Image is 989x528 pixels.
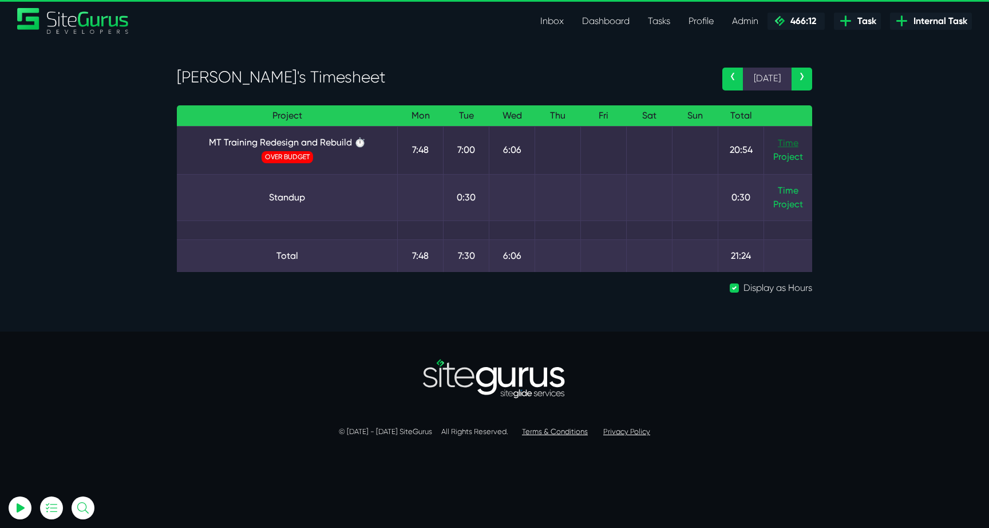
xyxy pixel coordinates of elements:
[639,10,679,33] a: Tasks
[581,105,627,127] th: Fri
[37,202,163,226] button: Log In
[489,239,535,272] td: 6:06
[853,14,876,28] span: Task
[522,427,588,436] a: Terms & Conditions
[444,174,489,220] td: 0:30
[37,135,163,160] input: Email
[489,105,535,127] th: Wed
[262,151,313,163] span: OVER BUDGET
[627,105,672,127] th: Sat
[444,126,489,174] td: 7:00
[17,8,129,34] a: SiteGurus
[177,68,705,87] h3: [PERSON_NAME]'s Timesheet
[603,427,650,436] a: Privacy Policy
[778,137,798,148] a: Time
[890,13,972,30] a: Internal Task
[177,426,812,438] p: © [DATE] - [DATE] SiteGurus All Rights Reserved.
[398,126,444,174] td: 7:48
[444,239,489,272] td: 7:30
[773,198,803,211] a: Project
[489,126,535,174] td: 6:06
[17,8,129,34] img: Sitegurus Logo
[177,239,398,272] td: Total
[535,105,581,127] th: Thu
[672,105,718,127] th: Sun
[792,68,812,90] a: ›
[743,281,812,295] label: Display as Hours
[398,105,444,127] th: Mon
[718,105,764,127] th: Total
[531,10,573,33] a: Inbox
[444,105,489,127] th: Tue
[186,191,388,204] a: Standup
[718,174,764,220] td: 0:30
[573,10,639,33] a: Dashboard
[679,10,723,33] a: Profile
[398,239,444,272] td: 7:48
[778,185,798,196] a: Time
[773,150,803,164] a: Project
[722,68,743,90] a: ‹
[743,68,792,90] span: [DATE]
[186,136,388,149] a: MT Training Redesign and Rebuild ⏱️
[909,14,967,28] span: Internal Task
[723,10,768,33] a: Admin
[718,126,764,174] td: 20:54
[177,105,398,127] th: Project
[786,15,816,26] span: 466:12
[768,13,825,30] a: 466:12
[718,239,764,272] td: 21:24
[834,13,881,30] a: Task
